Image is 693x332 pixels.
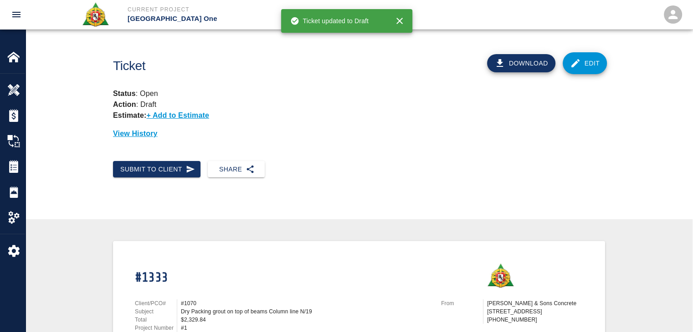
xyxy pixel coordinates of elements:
[113,161,200,178] button: Submit to Client
[441,299,483,307] p: From
[563,52,607,74] a: Edit
[135,324,177,332] p: Project Number
[128,14,396,24] p: [GEOGRAPHIC_DATA] One
[113,88,605,99] p: : Open
[113,101,136,108] strong: Action
[113,59,397,74] h1: Ticket
[135,316,177,324] p: Total
[487,54,555,72] button: Download
[113,101,156,108] p: : Draft
[128,5,396,14] p: Current Project
[135,307,177,316] p: Subject
[113,111,146,119] strong: Estimate:
[181,324,430,332] div: #1
[113,90,136,97] strong: Status
[487,316,583,324] p: [PHONE_NUMBER]
[487,263,514,288] img: Roger & Sons Concrete
[290,13,369,29] div: Ticket updated to Draft
[181,307,430,316] div: Dry Packing grout on top of beams Column line N/19
[487,307,583,316] p: [STREET_ADDRESS]
[647,288,693,332] iframe: Chat Widget
[181,299,430,307] div: #1070
[208,161,265,178] button: Share
[181,316,430,324] div: $2,329.84
[82,2,109,27] img: Roger & Sons Concrete
[146,111,209,119] p: + Add to Estimate
[113,128,605,139] p: View History
[135,299,177,307] p: Client/PCO#
[487,299,583,307] p: [PERSON_NAME] & Sons Concrete
[5,4,27,25] button: open drawer
[135,270,430,286] h1: #1333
